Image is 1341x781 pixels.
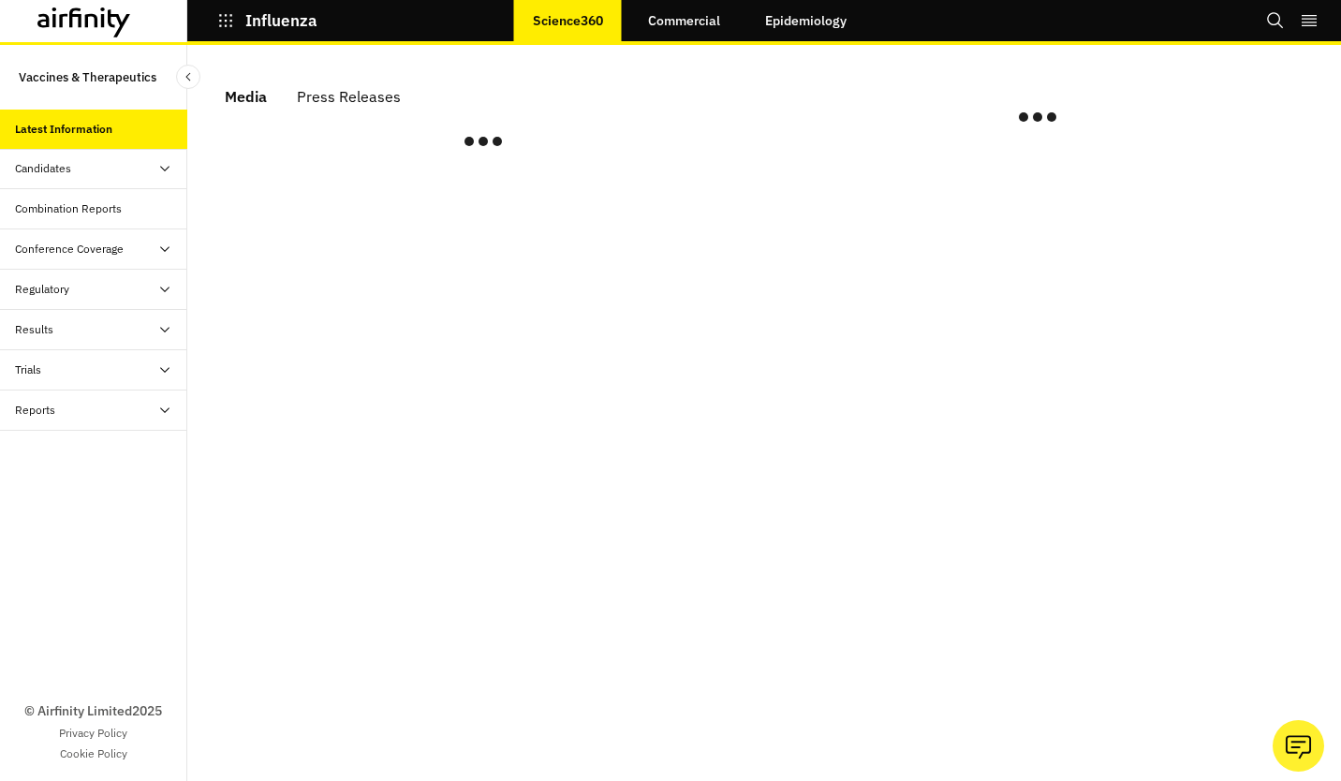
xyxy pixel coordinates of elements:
p: © Airfinity Limited 2025 [24,701,162,721]
a: Privacy Policy [59,725,127,742]
p: Vaccines & Therapeutics [19,60,156,95]
div: Reports [15,402,55,419]
button: Ask our analysts [1273,720,1324,772]
div: Media [225,82,267,111]
p: Science360 [533,13,603,28]
div: Combination Reports [15,200,122,217]
div: Conference Coverage [15,241,124,258]
div: Latest Information [15,121,112,138]
button: Search [1266,5,1285,37]
a: Cookie Policy [60,745,127,762]
p: Influenza [245,12,317,29]
div: Results [15,321,53,338]
button: Close Sidebar [176,65,200,89]
button: Influenza [217,5,317,37]
div: Press Releases [297,82,401,111]
div: Candidates [15,160,71,177]
div: Regulatory [15,281,69,298]
div: Trials [15,361,41,378]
